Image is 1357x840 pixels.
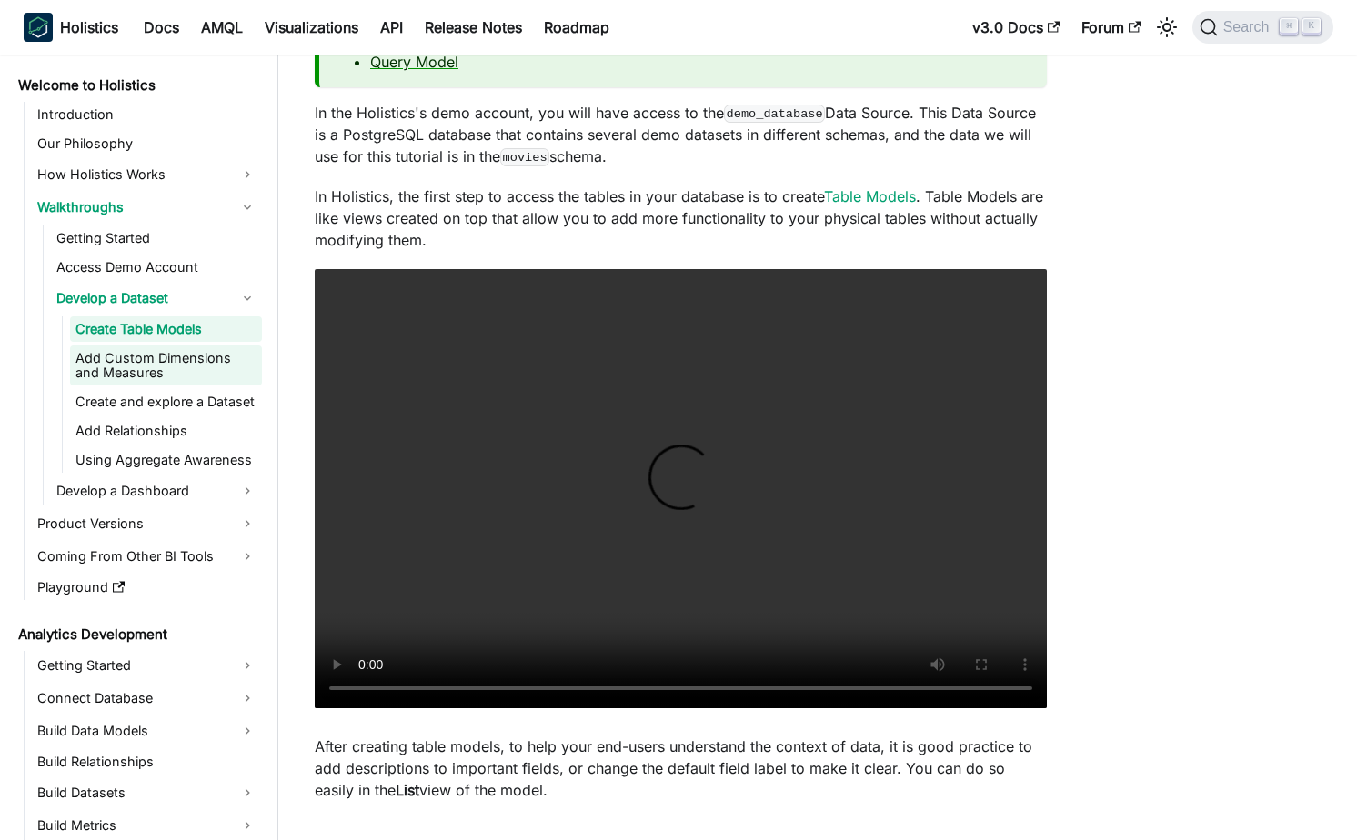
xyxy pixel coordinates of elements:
kbd: K [1302,18,1321,35]
a: Welcome to Holistics [13,73,262,98]
a: Roadmap [533,13,620,42]
a: Visualizations [254,13,369,42]
a: Build Datasets [32,778,262,807]
a: Add Custom Dimensions and Measures [70,345,262,385]
button: Switch between dark and light mode (currently light mode) [1152,13,1181,42]
a: API [369,13,414,42]
button: Search (Command+K) [1192,11,1333,44]
kbd: ⌘ [1280,18,1298,35]
a: Our Philosophy [32,131,262,156]
a: HolisticsHolistics [24,13,118,42]
a: Develop a Dashboard [51,476,262,505]
a: Create and explore a Dataset [70,389,262,415]
a: Coming From Other BI Tools [32,542,262,571]
p: In Holistics, the first step to access the tables in your database is to create . Table Models ar... [315,185,1047,251]
a: How Holistics Works [32,160,262,189]
a: Access Demo Account [51,255,262,280]
a: Build Data Models [32,716,262,745]
a: Walkthroughs [32,193,262,222]
a: Build Relationships [32,749,262,775]
a: Query Model [370,53,458,71]
a: Table Models [824,187,916,205]
nav: Docs sidebar [5,55,278,840]
a: Add Relationships [70,418,262,444]
a: Create Table Models [70,316,262,342]
a: Introduction [32,102,262,127]
a: v3.0 Docs [961,13,1071,42]
a: Connect Database [32,684,262,713]
a: AMQL [190,13,254,42]
a: Playground [32,575,262,600]
strong: List [396,781,419,799]
code: demo_database [724,105,825,123]
p: After creating table models, to help your end-users understand the context of data, it is good pr... [315,735,1047,801]
span: Search [1218,19,1281,35]
code: movies [500,148,549,166]
a: Getting Started [32,651,262,680]
b: Holistics [60,16,118,38]
a: Getting Started [51,225,262,251]
p: In the Holistics's demo account, you will have access to the Data Source. This Data Source is a P... [315,102,1047,167]
a: Product Versions [32,509,262,538]
a: Develop a Dataset [51,284,262,313]
a: Analytics Development [13,622,262,647]
a: Using Aggregate Awareness [70,447,262,473]
a: Build Metrics [32,811,262,840]
video: Your browser does not support embedding video, but you can . [315,269,1047,708]
a: Forum [1071,13,1151,42]
a: Release Notes [414,13,533,42]
img: Holistics [24,13,53,42]
a: Docs [133,13,190,42]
